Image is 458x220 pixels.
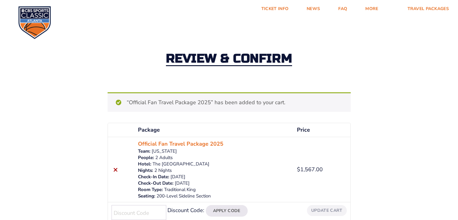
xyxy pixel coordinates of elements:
[138,167,153,174] dt: Nights:
[138,161,290,167] p: The [GEOGRAPHIC_DATA]
[166,52,292,66] h2: Review & Confirm
[138,186,290,193] p: Traditional King
[167,207,204,214] label: Discount Code:
[138,174,169,180] dt: Check-In Date:
[206,205,248,217] button: Apply Code
[138,174,290,180] p: [DATE]
[138,193,290,199] p: 200-Level Sideline Section
[297,166,323,173] bdi: 1,567.00
[138,140,223,148] a: Official Fan Travel Package 2025
[138,154,154,161] dt: People:
[112,165,120,174] a: Remove this item
[108,92,351,112] div: “Official Fan Travel Package 2025” has been added to your cart.
[138,186,163,193] dt: Room Type:
[138,161,151,167] dt: Hotel:
[138,167,290,174] p: 2 Nights
[138,148,150,154] dt: Team:
[138,180,174,186] dt: Check-Out Date:
[138,148,290,154] p: [US_STATE]
[134,123,293,137] th: Package
[112,205,166,220] input: Discount Code
[138,180,290,186] p: [DATE]
[18,6,51,39] img: CBS Sports Classic
[297,166,300,173] span: $
[138,154,290,161] p: 2 Adults
[293,123,350,137] th: Price
[307,205,346,216] button: Update cart
[138,193,155,199] dt: Seating:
